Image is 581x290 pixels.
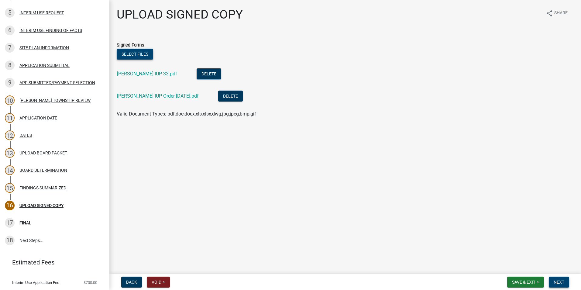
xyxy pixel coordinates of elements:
div: FINAL [19,221,31,225]
button: Next [549,277,569,288]
wm-modal-confirm: Delete Document [197,71,221,77]
div: FINDINGS SUMMARIZED [19,186,66,190]
div: 9 [5,78,15,88]
span: Interim Use Application Fee [12,281,59,285]
h1: UPLOAD SIGNED COPY [117,7,243,22]
wm-modal-confirm: Delete Document [218,94,243,99]
i: share [546,10,553,17]
div: 13 [5,148,15,158]
div: 7 [5,43,15,53]
button: Save & Exit [507,277,544,288]
div: 15 [5,183,15,193]
span: Void [152,280,161,285]
div: APPLICATION DATE [19,116,57,120]
div: 14 [5,165,15,175]
div: 11 [5,113,15,123]
a: [PERSON_NAME] IUP Order [DATE].pdf [117,93,199,99]
a: Estimated Fees [5,256,100,268]
button: Delete [218,91,243,102]
span: $700.00 [84,281,97,285]
div: 12 [5,130,15,140]
div: 6 [5,26,15,35]
button: shareShare [541,7,572,19]
span: Valid Document Types: pdf,doc,docx,xls,xlsx,dwg,jpg,jpeg,bmp,gif [117,111,256,117]
label: Signed Forms [117,43,144,47]
div: DATES [19,133,32,137]
span: Save & Exit [512,280,535,285]
div: APPLICATION SUBMITTAL [19,63,70,67]
div: 18 [5,236,15,245]
span: Back [126,280,137,285]
div: 16 [5,201,15,210]
button: Back [121,277,142,288]
div: 5 [5,8,15,18]
div: 17 [5,218,15,228]
div: UPLOAD SIGNED COPY [19,203,64,208]
div: INTERIM USE FINDING OF FACTS [19,28,82,33]
div: SITE PLAN INFORMATION [19,46,69,50]
span: Share [554,10,568,17]
span: Next [554,280,564,285]
div: APP SUBMITTED/PAYMENT SELECTION [19,81,95,85]
div: [PERSON_NAME] TOWNSHIP REVIEW [19,98,91,102]
div: 10 [5,95,15,105]
button: Delete [197,68,221,79]
button: Void [147,277,170,288]
div: 8 [5,60,15,70]
div: INTERIM USE REQUEST [19,11,64,15]
div: BOARD DETERMINATION [19,168,67,172]
button: Select files [117,49,153,60]
div: UPLOAD BOARD PACKET [19,151,67,155]
a: [PERSON_NAME] IUP 33.pdf [117,71,177,77]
